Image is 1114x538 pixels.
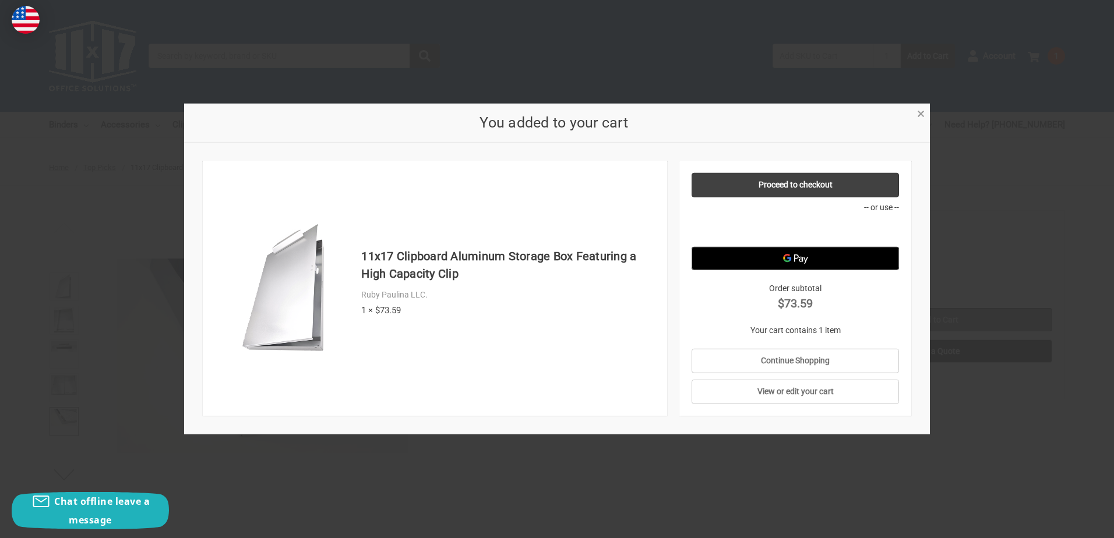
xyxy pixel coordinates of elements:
[692,324,900,337] p: Your cart contains 1 item
[54,495,150,526] span: Chat offline leave a message
[917,105,925,122] span: ×
[221,221,355,356] img: 11x17 Clipboard Aluminum Storage Box Featuring a High Capacity Clip
[692,218,900,241] iframe: PayPal-paypal
[12,6,40,34] img: duty and tax information for United States
[692,282,900,312] div: Order subtotal
[692,349,900,373] a: Continue Shopping
[915,107,927,119] a: Close
[692,295,900,312] strong: $73.59
[692,201,900,214] p: -- or use --
[692,173,900,197] a: Proceed to checkout
[692,247,900,270] button: Google Pay
[12,492,169,529] button: Chat offline leave a message
[361,289,655,301] div: Ruby Paulina LLC.
[1018,507,1114,538] iframe: Google Customer Reviews
[361,304,655,317] div: 1 × $73.59
[692,380,900,404] a: View or edit your cart
[203,112,905,134] h2: You added to your cart
[361,247,655,282] h4: 11x17 Clipboard Aluminum Storage Box Featuring a High Capacity Clip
